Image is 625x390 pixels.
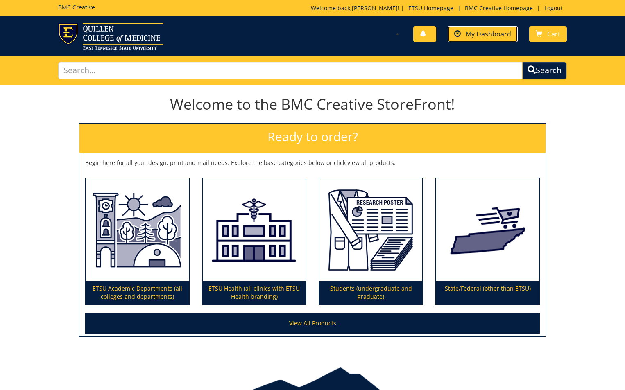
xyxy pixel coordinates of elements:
[319,178,422,304] a: Students (undergraduate and graduate)
[311,4,567,12] p: Welcome back, ! | | |
[522,62,567,79] button: Search
[540,4,567,12] a: Logout
[203,281,306,304] p: ETSU Health (all clinics with ETSU Health branding)
[85,159,540,167] p: Begin here for all your design, print and mail needs. Explore the base categories below or click ...
[203,178,306,282] img: ETSU Health (all clinics with ETSU Health branding)
[319,281,422,304] p: Students (undergraduate and graduate)
[86,281,189,304] p: ETSU Academic Departments (all colleges and departments)
[466,29,511,38] span: My Dashboard
[529,26,567,42] a: Cart
[436,178,539,304] a: State/Federal (other than ETSU)
[58,23,163,50] img: ETSU logo
[352,4,398,12] a: [PERSON_NAME]
[79,96,546,113] h1: Welcome to the BMC Creative StoreFront!
[86,178,189,304] a: ETSU Academic Departments (all colleges and departments)
[436,281,539,304] p: State/Federal (other than ETSU)
[85,313,540,334] a: View All Products
[404,4,457,12] a: ETSU Homepage
[203,178,306,304] a: ETSU Health (all clinics with ETSU Health branding)
[79,124,546,153] h2: Ready to order?
[448,26,518,42] a: My Dashboard
[547,29,560,38] span: Cart
[86,178,189,282] img: ETSU Academic Departments (all colleges and departments)
[58,4,95,10] h5: BMC Creative
[319,178,422,282] img: Students (undergraduate and graduate)
[58,62,523,79] input: Search...
[436,178,539,282] img: State/Federal (other than ETSU)
[461,4,537,12] a: BMC Creative Homepage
